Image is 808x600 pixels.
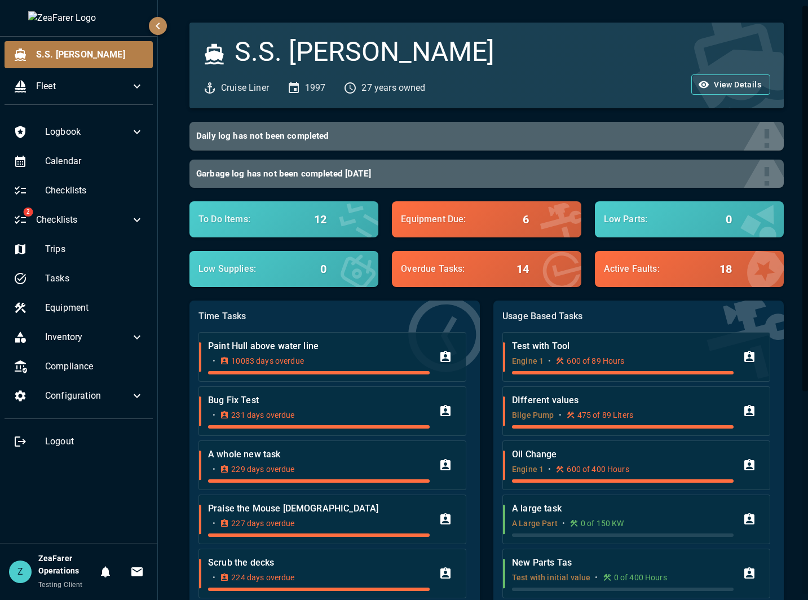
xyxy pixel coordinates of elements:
button: Assign Task [434,508,457,531]
p: • [213,518,215,529]
button: Notifications [94,561,117,583]
span: Trips [45,242,144,256]
div: Checklists [5,177,153,204]
div: Configuration [5,382,153,409]
p: Engine 1 [512,464,544,475]
button: Garbage log has not been completed [DATE] [189,160,784,188]
p: 27 years owned [361,81,425,95]
button: Assign Task [738,508,761,531]
h6: ZeaFarer Operations [38,553,94,577]
p: Low Supplies : [198,262,311,276]
p: • [213,409,215,421]
p: A large task [512,502,734,515]
p: A Large Part [512,518,558,529]
div: Calendar [5,148,153,175]
p: Test with initial value [512,572,590,583]
div: Trips [5,236,153,263]
h3: S.S. [PERSON_NAME] [235,36,494,68]
p: Paint Hull above water line [208,339,430,353]
h6: 14 [516,260,529,278]
p: • [213,572,215,583]
span: Configuration [45,389,130,403]
h6: 6 [523,210,529,228]
p: • [213,464,215,475]
div: Equipment [5,294,153,321]
p: Low Parts : [604,213,717,226]
div: Fleet [5,73,153,100]
p: Overdue Tasks : [401,262,507,276]
p: Bilge Pump [512,409,554,421]
span: Calendar [45,155,144,168]
p: A whole new task [208,448,430,461]
div: S.S. [PERSON_NAME] [5,41,153,68]
img: ZeaFarer Logo [28,11,130,25]
p: 0 of 400 Hours [614,572,667,583]
span: 2 [23,208,33,217]
p: • [548,355,551,367]
span: Inventory [45,330,130,344]
h6: 0 [726,210,732,228]
span: Logbook [45,125,130,139]
h6: 18 [719,260,732,278]
span: Fleet [36,80,130,93]
span: S.S. [PERSON_NAME] [36,48,144,61]
p: • [595,572,598,583]
p: Scrub the decks [208,556,430,570]
div: Z [9,561,32,583]
span: Compliance [45,360,144,373]
span: Equipment [45,301,144,315]
button: View Details [691,74,770,95]
p: New Parts Tas [512,556,734,570]
p: Praise the Mouse [DEMOGRAPHIC_DATA] [208,502,430,515]
button: Invitations [126,561,148,583]
p: 0 of 150 KW [581,518,624,529]
p: 231 days overdue [231,409,294,421]
p: DIfferent values [512,394,734,407]
p: Cruise Liner [221,81,269,95]
button: Assign Task [434,454,457,477]
button: Assign Task [738,454,761,477]
p: 1997 [305,81,326,95]
p: 475 of 89 Liters [577,409,633,421]
p: Test with Tool [512,339,734,353]
div: Tasks [5,265,153,292]
p: Time Tasks [198,310,471,323]
div: Compliance [5,353,153,380]
p: • [213,355,215,367]
button: Assign Task [738,400,761,422]
span: Checklists [45,184,144,197]
button: Assign Task [738,562,761,585]
h6: 0 [320,260,326,278]
p: 224 days overdue [231,572,294,583]
p: 10083 days overdue [231,355,304,367]
div: Logout [5,428,153,455]
button: Assign Task [434,346,457,368]
p: 227 days overdue [231,518,294,529]
div: 2Checklists [5,206,153,233]
span: Logout [45,435,144,448]
span: Testing Client [38,581,83,589]
p: 229 days overdue [231,464,294,475]
span: Checklists [36,213,130,227]
p: Bug Fix Test [208,394,430,407]
button: Assign Task [434,562,457,585]
p: • [562,518,565,529]
p: Active Faults : [604,262,710,276]
h6: 12 [314,210,326,228]
p: 600 of 400 Hours [567,464,629,475]
p: • [559,409,562,421]
h6: Garbage log has not been completed [DATE] [196,166,768,182]
div: Inventory [5,324,153,351]
p: Engine 1 [512,355,544,367]
p: Oil Change [512,448,734,461]
button: Daily log has not been completed [189,122,784,151]
button: Assign Task [434,400,457,422]
p: To Do Items : [198,213,305,226]
button: Assign Task [738,346,761,368]
span: Tasks [45,272,144,285]
p: Equipment Due : [401,213,514,226]
div: Logbook [5,118,153,145]
p: Usage Based Tasks [502,310,775,323]
p: 600 of 89 Hours [567,355,624,367]
h6: Daily log has not been completed [196,129,768,144]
